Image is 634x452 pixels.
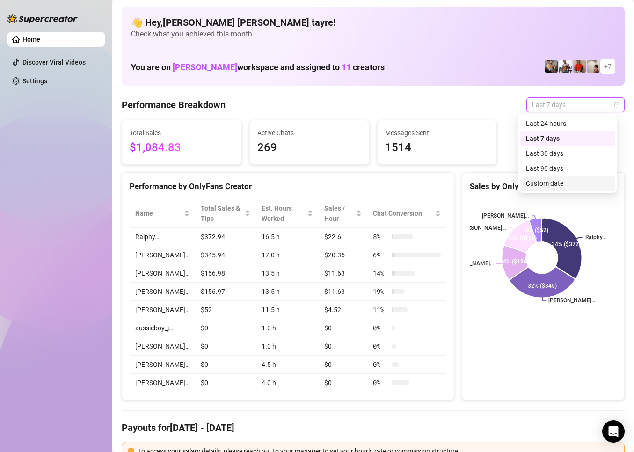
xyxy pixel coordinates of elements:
[587,60,600,73] img: Ralphy
[373,208,433,219] span: Chat Conversion
[131,62,385,73] h1: You are on workspace and assigned to creators
[130,374,195,392] td: [PERSON_NAME]…
[520,131,615,146] div: Last 7 days
[526,163,609,174] div: Last 90 days
[130,128,234,138] span: Total Sales
[602,420,625,443] div: Open Intercom Messenger
[256,319,319,337] td: 1.0 h
[256,228,319,246] td: 16.5 h
[319,374,368,392] td: $0
[373,341,388,351] span: 0 %
[195,199,256,228] th: Total Sales & Tips
[195,374,256,392] td: $0
[526,148,609,159] div: Last 30 days
[195,228,256,246] td: $372.94
[173,62,237,72] span: [PERSON_NAME]
[130,180,446,193] div: Performance by OnlyFans Creator
[324,203,355,224] span: Sales / Hour
[195,337,256,356] td: $0
[319,264,368,283] td: $11.63
[122,98,226,111] h4: Performance Breakdown
[520,116,615,131] div: Last 24 hours
[373,323,388,333] span: 0 %
[131,16,615,29] h4: 👋 Hey, [PERSON_NAME] [PERSON_NAME] tayre !
[130,337,195,356] td: [PERSON_NAME]…
[573,60,586,73] img: Justin
[195,301,256,319] td: $52
[526,178,609,189] div: Custom date
[604,61,612,72] span: + 7
[559,60,572,73] img: JUSTIN
[482,212,529,219] text: [PERSON_NAME]…
[195,264,256,283] td: $156.98
[520,161,615,176] div: Last 90 days
[319,319,368,337] td: $0
[195,246,256,264] td: $345.94
[385,139,489,157] span: 1514
[319,228,368,246] td: $22.6
[319,301,368,319] td: $4.52
[545,60,558,73] img: George
[470,180,617,193] div: Sales by OnlyFans Creator
[319,283,368,301] td: $11.63
[373,378,388,388] span: 0 %
[7,14,78,23] img: logo-BBDzfeDw.svg
[130,246,195,264] td: [PERSON_NAME]…
[367,199,446,228] th: Chat Conversion
[22,36,40,43] a: Home
[130,319,195,337] td: aussieboy_j…
[257,139,362,157] span: 269
[373,268,388,278] span: 14 %
[256,246,319,264] td: 17.0 h
[585,234,606,241] text: Ralphy…
[614,102,619,108] span: calendar
[520,146,615,161] div: Last 30 days
[130,228,195,246] td: Ralphy…
[526,118,609,129] div: Last 24 hours
[22,77,47,85] a: Settings
[135,208,182,219] span: Name
[130,199,195,228] th: Name
[342,62,351,72] span: 11
[319,246,368,264] td: $20.35
[130,356,195,374] td: [PERSON_NAME]…
[549,297,596,304] text: [PERSON_NAME]…
[459,225,506,231] text: [PERSON_NAME]…
[195,356,256,374] td: $0
[256,301,319,319] td: 11.5 h
[131,29,615,39] span: Check what you achieved this month
[373,232,388,242] span: 8 %
[256,356,319,374] td: 4.5 h
[373,359,388,370] span: 0 %
[520,176,615,191] div: Custom date
[262,203,306,224] div: Est. Hours Worked
[22,58,86,66] a: Discover Viral Videos
[130,139,234,157] span: $1,084.83
[195,283,256,301] td: $156.97
[257,128,362,138] span: Active Chats
[532,98,619,112] span: Last 7 days
[385,128,489,138] span: Messages Sent
[319,199,368,228] th: Sales / Hour
[130,264,195,283] td: [PERSON_NAME]…
[201,203,243,224] span: Total Sales & Tips
[447,260,494,267] text: [PERSON_NAME]…
[373,305,388,315] span: 11 %
[373,286,388,297] span: 19 %
[195,319,256,337] td: $0
[319,337,368,356] td: $0
[130,283,195,301] td: [PERSON_NAME]…
[373,250,388,260] span: 6 %
[526,133,609,144] div: Last 7 days
[122,421,625,434] h4: Payouts for [DATE] - [DATE]
[256,264,319,283] td: 13.5 h
[130,301,195,319] td: [PERSON_NAME]…
[256,337,319,356] td: 1.0 h
[256,283,319,301] td: 13.5 h
[256,374,319,392] td: 4.0 h
[319,356,368,374] td: $0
